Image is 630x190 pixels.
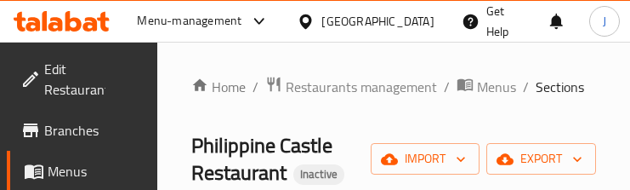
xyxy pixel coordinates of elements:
a: Branches [7,110,112,151]
a: Restaurants management [265,76,437,98]
div: [GEOGRAPHIC_DATA] [321,12,434,31]
li: / [253,77,258,97]
span: Sections [536,77,584,97]
nav: breadcrumb [191,76,596,98]
span: Edit Restaurant [44,59,108,100]
span: import [384,148,466,170]
span: Menus [48,161,92,181]
span: Restaurants management [286,77,437,97]
li: / [523,77,529,97]
a: Home [191,77,246,97]
a: Menus [457,76,516,98]
button: export [486,143,596,175]
button: import [371,143,480,175]
span: Inactive [293,167,344,181]
span: J [603,12,606,31]
div: Menu-management [137,11,241,32]
span: export [500,148,582,170]
a: Edit Restaurant [7,49,122,110]
span: Menus [477,77,516,97]
span: Branches [44,120,99,141]
li: / [444,77,450,97]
